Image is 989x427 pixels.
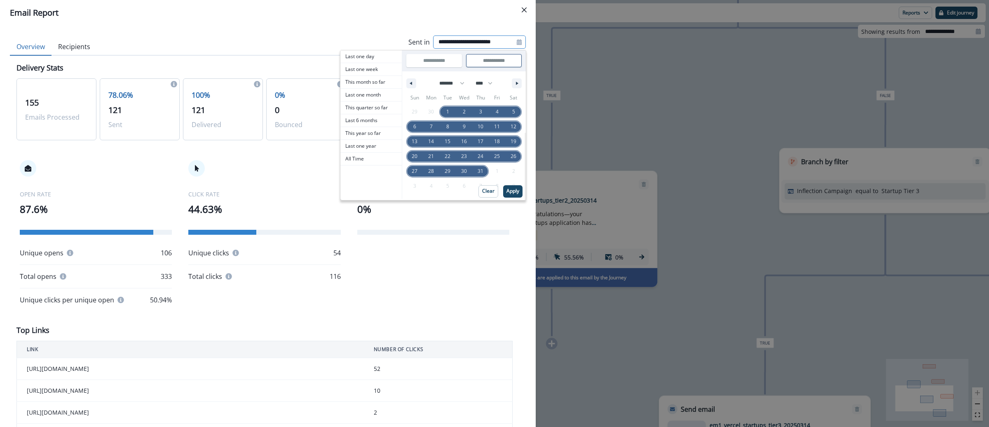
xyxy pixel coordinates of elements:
[472,149,489,164] button: 24
[512,104,515,119] span: 5
[472,119,489,134] button: 10
[478,185,498,198] button: Clear
[275,120,337,130] p: Bounced
[494,134,500,149] span: 18
[52,38,97,56] button: Recipients
[461,134,467,149] span: 16
[340,153,402,165] span: All Time
[192,104,205,116] span: 121
[478,164,483,179] span: 31
[161,271,172,281] p: 333
[439,119,456,134] button: 8
[10,38,52,56] button: Overview
[192,120,254,130] p: Delivered
[472,164,489,179] button: 31
[505,134,522,149] button: 19
[423,149,439,164] button: 21
[456,119,472,134] button: 9
[412,134,417,149] span: 13
[494,149,500,164] span: 25
[17,402,364,424] td: [URL][DOMAIN_NAME]
[456,104,472,119] button: 2
[428,134,434,149] span: 14
[511,119,516,134] span: 12
[463,119,466,134] span: 9
[445,149,450,164] span: 22
[489,119,505,134] button: 11
[494,119,500,134] span: 11
[506,188,519,194] p: Apply
[275,90,337,101] p: 0%
[16,325,49,336] p: Top Links
[505,149,522,164] button: 26
[161,248,172,258] p: 106
[406,91,423,104] span: Sun
[406,149,423,164] button: 20
[489,91,505,104] span: Fri
[340,50,402,63] span: Last one day
[423,134,439,149] button: 14
[20,202,172,217] p: 87.6%
[20,248,63,258] p: Unique opens
[25,112,88,122] p: Emails Processed
[478,134,483,149] span: 17
[25,97,39,108] span: 155
[340,127,402,140] button: This year so far
[423,91,439,104] span: Mon
[489,134,505,149] button: 18
[108,90,171,101] p: 78.06%
[20,295,114,305] p: Unique clicks per unique open
[340,63,402,75] span: Last one week
[340,76,402,88] span: This month so far
[456,91,472,104] span: Wed
[17,380,364,402] td: [URL][DOMAIN_NAME]
[340,63,402,76] button: Last one week
[446,104,449,119] span: 1
[192,90,254,101] p: 100%
[505,104,522,119] button: 5
[20,271,56,281] p: Total opens
[333,248,341,258] p: 54
[423,119,439,134] button: 7
[340,89,402,101] button: Last one month
[20,190,172,198] p: OPEN RATE
[463,104,466,119] span: 2
[364,380,513,402] td: 10
[445,164,450,179] span: 29
[188,271,222,281] p: Total clicks
[472,134,489,149] button: 17
[406,119,423,134] button: 6
[439,149,456,164] button: 22
[357,202,509,217] p: 0%
[188,248,229,258] p: Unique clicks
[10,7,526,19] div: Email Report
[340,140,402,152] span: Last one year
[439,134,456,149] button: 15
[340,76,402,89] button: This month so far
[412,149,417,164] span: 20
[478,149,483,164] span: 24
[428,149,434,164] span: 21
[340,127,402,139] span: This year so far
[430,119,433,134] span: 7
[456,164,472,179] button: 30
[340,140,402,153] button: Last one year
[505,119,522,134] button: 12
[496,104,499,119] span: 4
[503,185,523,198] button: Apply
[511,134,516,149] span: 19
[439,91,456,104] span: Tue
[406,164,423,179] button: 27
[445,134,450,149] span: 15
[364,402,513,424] td: 2
[340,114,402,127] button: Last 6 months
[456,134,472,149] button: 16
[423,164,439,179] button: 28
[340,101,402,114] button: This quarter so far
[150,295,172,305] p: 50.94%
[505,91,522,104] span: Sat
[108,104,122,116] span: 121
